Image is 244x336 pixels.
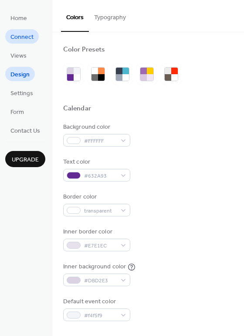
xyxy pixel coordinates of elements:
span: Contact Us [10,127,40,136]
div: Inner background color [63,262,126,271]
span: Form [10,108,24,117]
span: Views [10,51,27,61]
span: #632A93 [84,171,116,181]
a: Contact Us [5,123,45,137]
span: Settings [10,89,33,98]
a: Form [5,104,29,119]
div: Calendar [63,104,91,113]
span: Home [10,14,27,23]
span: #E7E1EC [84,241,116,250]
span: #f4f5f9 [84,311,116,320]
span: Upgrade [12,155,39,165]
div: Default event color [63,297,129,306]
span: Connect [10,33,34,42]
span: #FFFFFF [84,137,116,146]
div: Background color [63,123,129,132]
div: Inner border color [63,227,129,237]
div: Border color [63,192,129,202]
div: Color Presets [63,45,105,55]
a: Views [5,48,32,62]
a: Home [5,10,32,25]
span: transparent [84,206,116,216]
a: Settings [5,86,38,100]
span: #DBD2E3 [84,276,116,285]
span: Design [10,70,30,79]
button: Upgrade [5,151,45,167]
div: Text color [63,158,129,167]
a: Design [5,67,35,81]
a: Connect [5,29,39,44]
